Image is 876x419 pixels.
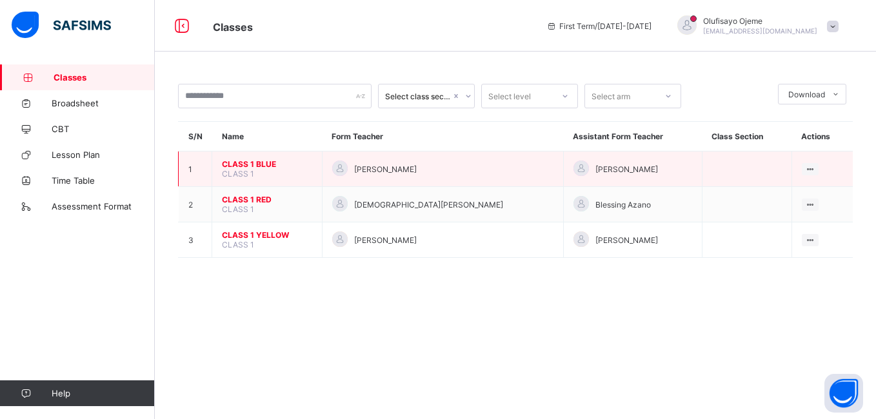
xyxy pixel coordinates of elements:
span: Time Table [52,175,155,186]
span: Broadsheet [52,98,155,108]
span: CLASS 1 YELLOW [222,230,312,240]
span: CLASS 1 BLUE [222,159,312,169]
span: CLASS 1 [222,204,254,214]
span: Assessment Format [52,201,155,211]
span: Lesson Plan [52,150,155,160]
td: 1 [179,151,212,187]
span: Olufisayo Ojeme [703,16,817,26]
span: Blessing Azano [595,200,651,209]
div: Select level [488,84,531,108]
th: Name [212,122,323,151]
th: Form Teacher [322,122,563,151]
span: [PERSON_NAME] [595,164,658,174]
div: Select class section [385,92,451,101]
span: CLASS 1 [222,240,254,249]
span: [PERSON_NAME] [595,235,658,245]
th: Class Section [702,122,791,151]
span: Classes [54,72,155,83]
th: Assistant Form Teacher [563,122,702,151]
td: 2 [179,187,212,222]
span: session/term information [546,21,652,31]
span: [PERSON_NAME] [354,164,417,174]
img: safsims [12,12,111,39]
span: CLASS 1 [222,169,254,179]
td: 3 [179,222,212,258]
span: CBT [52,124,155,134]
span: [EMAIL_ADDRESS][DOMAIN_NAME] [703,27,817,35]
span: [PERSON_NAME] [354,235,417,245]
span: CLASS 1 RED [222,195,312,204]
button: Open asap [824,374,863,413]
span: [DEMOGRAPHIC_DATA][PERSON_NAME] [354,200,503,209]
th: Actions [791,122,853,151]
span: Download [788,90,825,99]
div: Select arm [592,84,630,108]
span: Classes [213,21,253,34]
span: Help [52,388,154,398]
th: S/N [179,122,212,151]
div: OlufisayoOjeme [664,15,845,37]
